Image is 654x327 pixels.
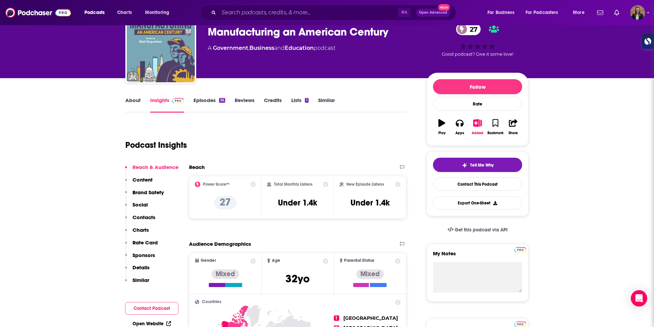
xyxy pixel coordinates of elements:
[113,7,136,18] a: Charts
[504,115,522,139] button: Share
[203,182,230,187] h2: Power Score™
[125,277,149,289] button: Similar
[433,79,522,94] button: Follow
[235,97,254,113] a: Reviews
[212,269,239,279] div: Mixed
[631,290,647,307] div: Open Intercom Messenger
[416,9,450,17] button: Open AdvancedNew
[5,6,71,19] img: Podchaser - Follow, Share and Rate Podcasts
[433,250,522,262] label: My Notes
[133,227,149,233] p: Charts
[451,115,468,139] button: Apps
[117,8,132,17] span: Charts
[470,162,494,168] span: Tell Me Why
[630,5,645,20] span: Logged in as k_burns
[285,45,314,51] a: Education
[125,302,178,315] button: Contact Podcast
[438,131,446,135] div: Play
[351,198,390,208] h3: Under 1.4k
[486,115,504,139] button: Bookmark
[133,252,155,258] p: Sponsors
[125,227,149,239] button: Charts
[201,258,216,263] span: Gender
[433,196,522,210] button: Export One-Sheet
[80,7,113,18] button: open menu
[456,23,481,35] a: 27
[419,11,447,14] span: Open Advanced
[285,272,310,285] span: 32 yo
[305,98,308,103] div: 1
[514,322,526,327] img: Podchaser Pro
[133,239,158,246] p: Rate Card
[133,189,164,196] p: Brand Safety
[514,246,526,253] a: Pro website
[150,97,184,113] a: InsightsPodchaser Pro
[346,182,384,187] h2: New Episode Listens
[202,300,221,304] span: Countries
[274,182,312,187] h2: Total Monthly Listens
[125,252,155,265] button: Sponsors
[125,97,141,113] a: About
[140,7,178,18] button: open menu
[145,8,169,17] span: Monitoring
[206,5,463,20] div: Search podcasts, credits, & more...
[433,158,522,172] button: tell me why sparkleTell Me Why
[264,97,282,113] a: Credits
[514,321,526,327] a: Pro website
[248,45,249,51] span: ,
[455,227,508,233] span: Get this podcast via API
[208,44,336,52] div: A podcast
[433,177,522,191] a: Contact This Podcast
[455,131,464,135] div: Apps
[189,164,205,170] h2: Reach
[343,315,398,321] span: [GEOGRAPHIC_DATA]
[125,189,164,202] button: Brand Safety
[483,7,523,18] button: open menu
[630,5,645,20] button: Show profile menu
[125,239,158,252] button: Rate Card
[514,247,526,253] img: Podchaser Pro
[127,14,195,82] img: Manufacturing an American Century
[125,140,187,150] h1: Podcast Insights
[438,4,450,11] span: New
[356,269,384,279] div: Mixed
[291,97,308,113] a: Lists1
[133,214,155,221] p: Contacts
[611,7,622,18] a: Show notifications dropdown
[133,176,153,183] p: Content
[442,52,513,57] span: Good podcast? Give it some love!
[573,8,585,17] span: More
[278,198,317,208] h3: Under 1.4k
[172,98,184,103] img: Podchaser Pro
[249,45,274,51] a: Business
[133,164,178,170] p: Reach & Audience
[133,201,148,208] p: Social
[469,115,486,139] button: Added
[84,8,105,17] span: Podcasts
[509,131,518,135] div: Share
[433,97,522,111] div: Rate
[398,8,410,17] span: ⌘ K
[125,264,150,277] button: Details
[442,222,513,238] a: Get this podcast via API
[318,97,335,113] a: Similar
[521,7,568,18] button: open menu
[272,258,280,263] span: Age
[334,315,339,321] span: 1
[189,241,251,247] h2: Audience Demographics
[472,131,483,135] div: Added
[219,98,225,103] div: 36
[133,264,150,271] p: Details
[125,164,178,176] button: Reach & Audience
[133,321,171,327] a: Open Website
[214,196,236,210] p: 27
[568,7,593,18] button: open menu
[433,115,451,139] button: Play
[193,97,225,113] a: Episodes36
[274,45,285,51] span: and
[125,214,155,227] button: Contacts
[630,5,645,20] img: User Profile
[463,23,481,35] span: 27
